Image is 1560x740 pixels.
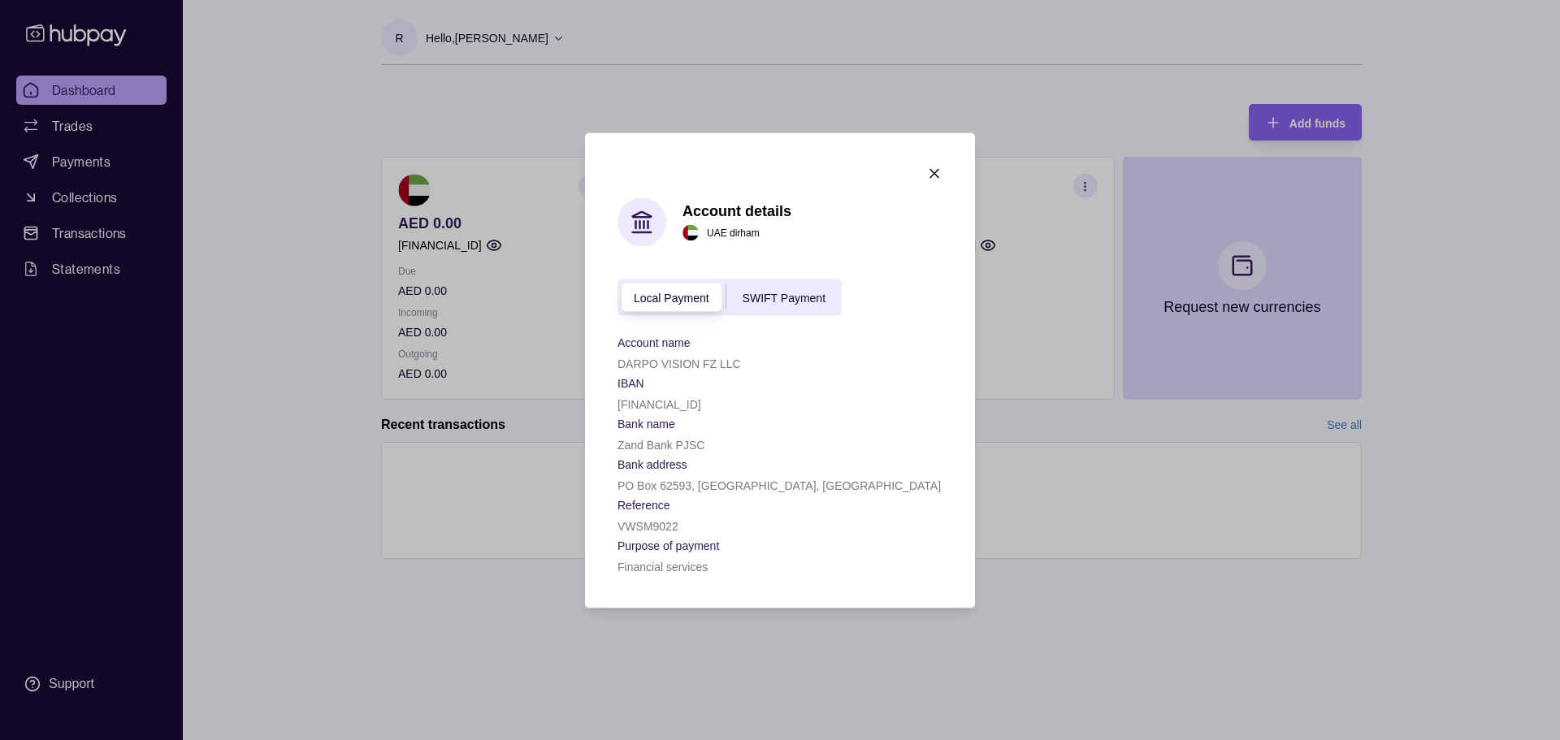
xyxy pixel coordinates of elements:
[682,202,791,220] h1: Account details
[617,498,670,511] p: Reference
[707,224,760,242] p: UAE dirham
[617,417,675,430] p: Bank name
[617,478,941,491] p: PO Box 62593, [GEOGRAPHIC_DATA], [GEOGRAPHIC_DATA]
[634,292,709,305] span: Local Payment
[617,438,704,451] p: Zand Bank PJSC
[682,225,699,241] img: ae
[743,292,825,305] span: SWIFT Payment
[617,357,741,370] p: DARPO VISION FZ LLC
[617,335,691,348] p: Account name
[617,397,701,410] p: [FINANCIAL_ID]
[617,457,687,470] p: Bank address
[617,376,644,389] p: IBAN
[617,279,842,315] div: accountIndex
[617,560,708,573] p: Financial services
[617,539,719,552] p: Purpose of payment
[617,519,678,532] p: VWSM9022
